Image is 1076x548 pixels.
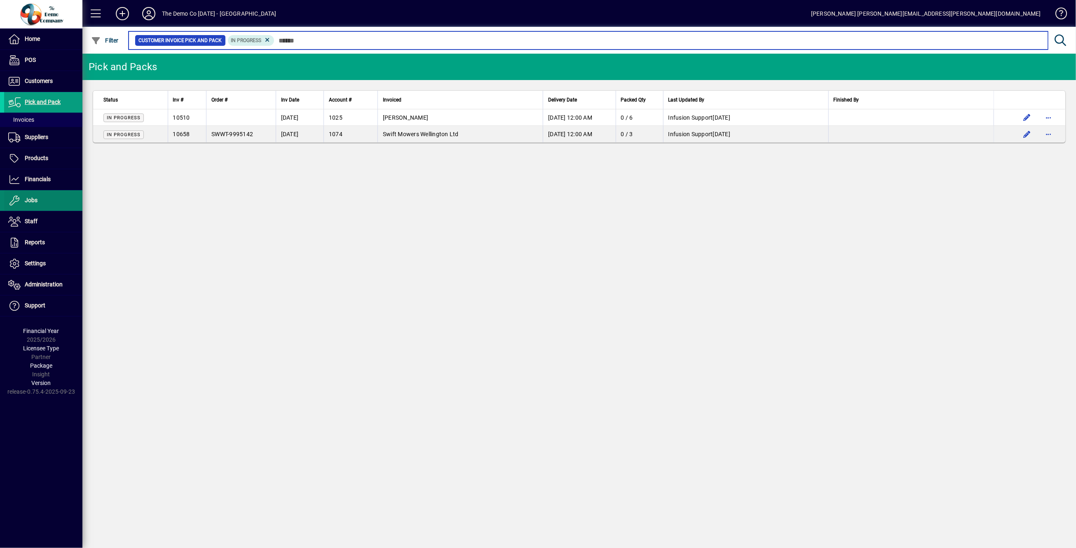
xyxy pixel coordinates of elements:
[329,95,352,104] span: Account #
[25,260,46,267] span: Settings
[1049,2,1066,28] a: Knowledge Base
[4,169,82,190] a: Financials
[1042,111,1055,124] button: More options
[281,95,299,104] span: Inv Date
[329,114,342,121] span: 1025
[543,126,615,142] td: [DATE] 12:00 AM
[4,113,82,127] a: Invoices
[543,109,615,126] td: [DATE] 12:00 AM
[276,126,324,142] td: [DATE]
[663,109,828,126] td: [DATE]
[329,131,342,137] span: 1074
[211,131,253,137] span: SWWT-9995142
[4,295,82,316] a: Support
[8,116,34,123] span: Invoices
[616,109,663,126] td: 0 / 6
[25,302,45,309] span: Support
[383,114,428,121] span: [PERSON_NAME]
[23,345,59,352] span: Licensee Type
[162,7,277,20] div: The Demo Co [DATE] - [GEOGRAPHIC_DATA]
[621,95,646,104] span: Packed Qty
[811,7,1041,20] div: [PERSON_NAME] [PERSON_NAME][EMAIL_ADDRESS][PERSON_NAME][DOMAIN_NAME]
[91,37,119,44] span: Filter
[4,190,82,211] a: Jobs
[136,6,162,21] button: Profile
[25,197,38,203] span: Jobs
[211,95,227,104] span: Order #
[663,126,828,142] td: [DATE]
[616,126,663,142] td: 0 / 3
[103,95,118,104] span: Status
[383,131,459,137] span: Swift Mowers Wellington Ltd
[281,95,319,104] div: Inv Date
[1020,111,1034,124] button: Edit
[211,95,271,104] div: Order #
[4,29,82,50] a: Home
[383,95,401,104] span: Invoiced
[834,95,989,104] div: Finished By
[109,6,136,21] button: Add
[25,99,61,105] span: Pick and Pack
[32,380,51,386] span: Version
[4,71,82,92] a: Customers
[668,95,823,104] div: Last Updated By
[329,95,373,104] div: Account #
[173,131,190,137] span: 10658
[668,131,713,137] span: Infusion Support
[25,176,51,182] span: Financials
[107,132,141,137] span: In Progress
[23,328,59,334] span: Financial Year
[25,35,40,42] span: Home
[25,155,48,161] span: Products
[173,114,190,121] span: 10510
[668,114,713,121] span: Infusion Support
[25,281,63,288] span: Administration
[107,115,141,120] span: In Progress
[668,95,705,104] span: Last Updated By
[4,211,82,232] a: Staff
[383,95,538,104] div: Invoiced
[228,35,274,46] mat-chip: Pick Pack Status: In Progress
[4,50,82,71] a: POS
[25,239,45,246] span: Reports
[30,362,52,369] span: Package
[4,274,82,295] a: Administration
[548,95,610,104] div: Delivery Date
[1042,128,1055,141] button: More options
[4,148,82,169] a: Products
[4,127,82,148] a: Suppliers
[25,78,53,84] span: Customers
[173,95,184,104] span: Inv #
[4,232,82,253] a: Reports
[89,60,157,73] div: Pick and Packs
[25,134,48,140] span: Suppliers
[89,33,121,48] button: Filter
[138,36,222,45] span: Customer Invoice Pick and Pack
[231,38,262,43] span: In Progress
[548,95,577,104] span: Delivery Date
[173,95,202,104] div: Inv #
[25,218,38,224] span: Staff
[25,57,36,63] span: POS
[4,253,82,274] a: Settings
[276,109,324,126] td: [DATE]
[834,95,859,104] span: Finished By
[1020,128,1034,141] button: Edit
